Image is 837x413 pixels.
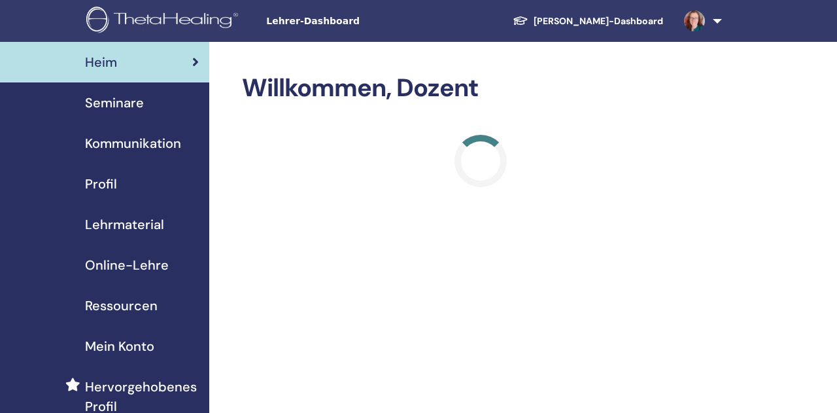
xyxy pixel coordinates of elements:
[513,15,528,26] img: graduation-cap-white.svg
[85,336,154,356] span: Mein Konto
[85,296,158,315] span: Ressourcen
[85,52,117,72] span: Heim
[85,93,144,113] span: Seminare
[684,10,705,31] img: default.jpg
[266,14,462,28] span: Lehrer-Dashboard
[85,134,181,153] span: Kommunikation
[86,7,243,36] img: logo.png
[242,73,719,103] h2: Willkommen, Dozent
[502,9,674,33] a: [PERSON_NAME]-Dashboard
[85,255,169,275] span: Online-Lehre
[85,174,117,194] span: Profil
[85,215,164,234] span: Lehrmaterial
